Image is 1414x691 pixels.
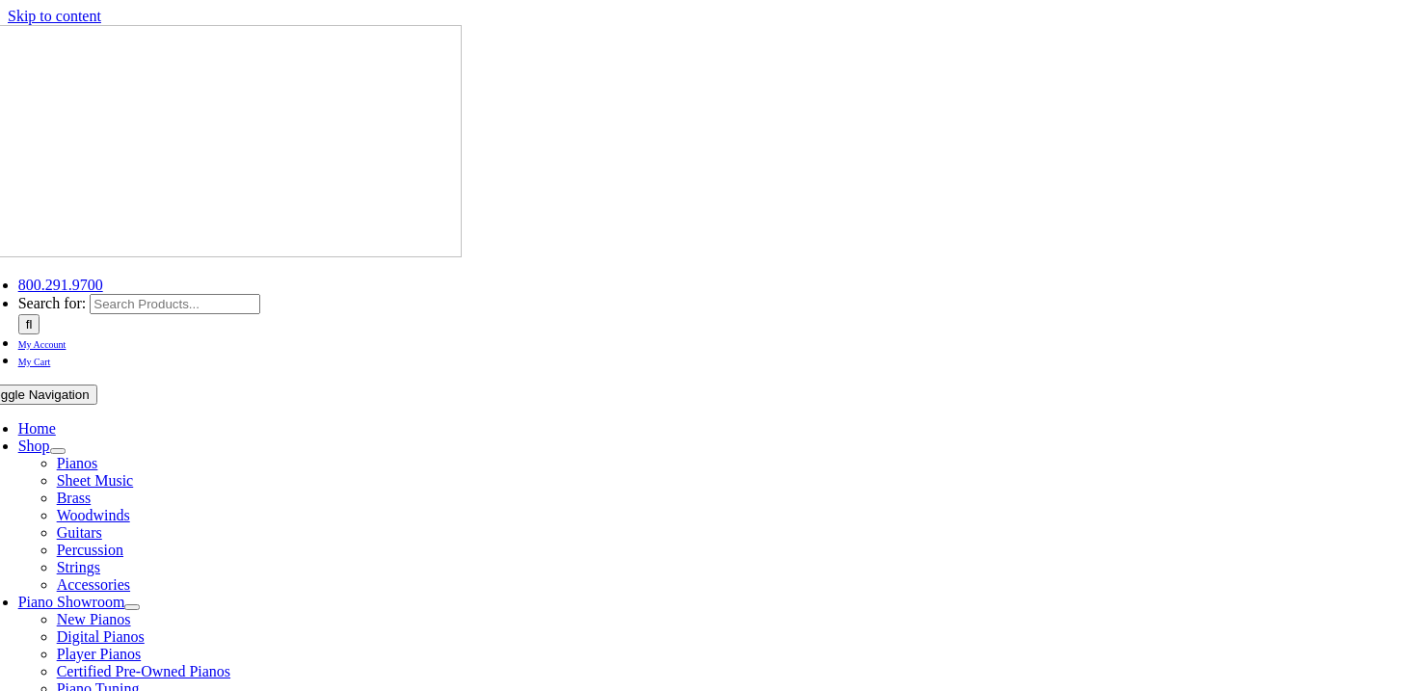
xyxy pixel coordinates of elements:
[18,295,87,311] span: Search for:
[90,294,260,314] input: Search Products...
[50,448,66,454] button: Open submenu of Shop
[18,357,51,367] span: My Cart
[57,559,100,575] a: Strings
[8,8,101,24] a: Skip to content
[18,339,67,350] span: My Account
[18,594,125,610] a: Piano Showroom
[57,663,230,679] a: Certified Pre-Owned Pianos
[57,472,134,489] a: Sheet Music
[57,542,123,558] a: Percussion
[18,277,103,293] a: 800.291.9700
[57,507,130,523] a: Woodwinds
[18,334,67,351] a: My Account
[57,611,131,627] a: New Pianos
[18,420,56,437] a: Home
[18,314,40,334] input: Search
[57,576,130,593] a: Accessories
[57,524,102,541] a: Guitars
[18,352,51,368] a: My Cart
[124,604,140,610] button: Open submenu of Piano Showroom
[57,646,142,662] a: Player Pianos
[57,490,92,506] a: Brass
[18,438,50,454] a: Shop
[57,455,98,471] a: Pianos
[57,628,145,645] a: Digital Pianos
